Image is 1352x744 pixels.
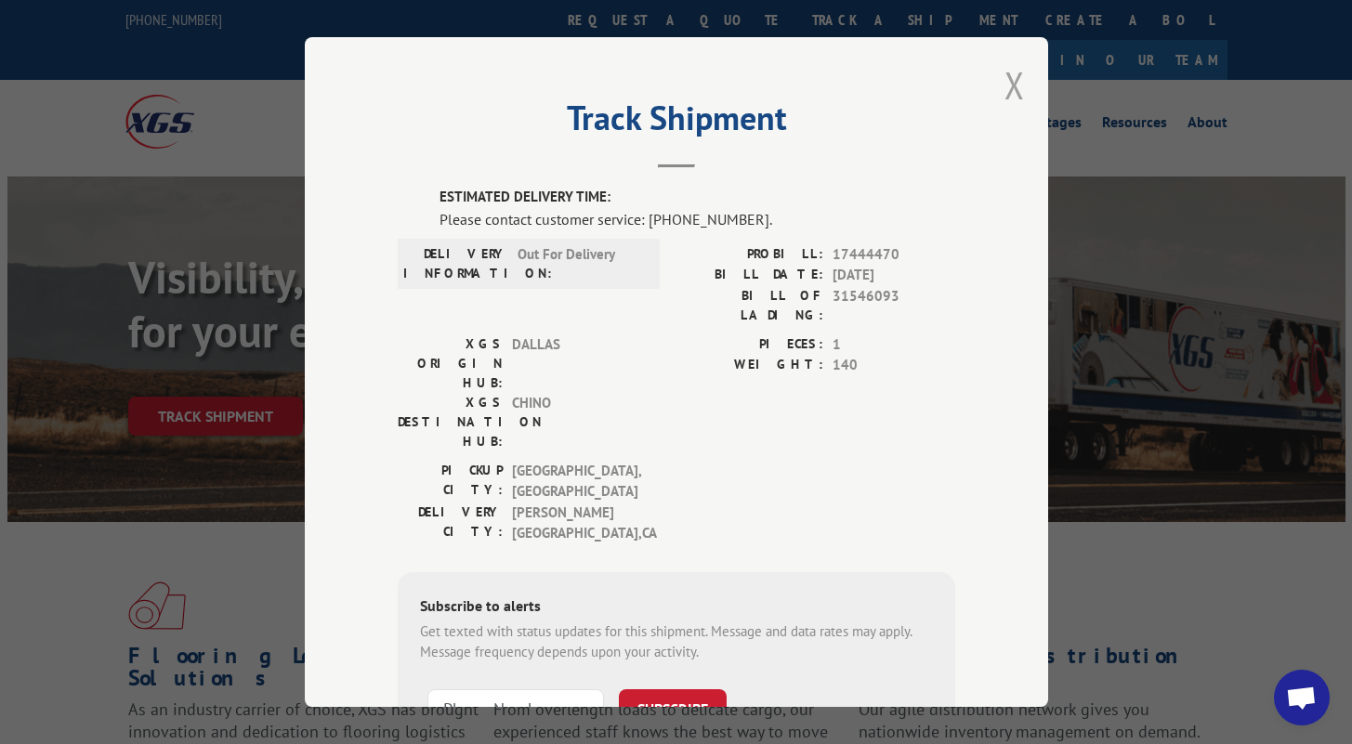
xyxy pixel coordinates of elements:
span: [PERSON_NAME][GEOGRAPHIC_DATA] , CA [512,503,637,544]
label: DELIVERY INFORMATION: [403,244,508,283]
label: XGS ORIGIN HUB: [398,334,503,393]
label: DELIVERY CITY: [398,503,503,544]
span: 17444470 [833,244,955,266]
label: BILL DATE: [676,265,823,286]
span: 31546093 [833,286,955,325]
div: Please contact customer service: [PHONE_NUMBER]. [440,208,955,230]
button: SUBSCRIBE [619,689,727,728]
span: DALLAS [512,334,637,393]
div: Open chat [1274,670,1330,725]
label: WEIGHT: [676,355,823,376]
h2: Track Shipment [398,105,955,140]
input: Phone Number [427,689,604,728]
button: Close modal [1004,60,1025,110]
span: Out For Delivery [518,244,643,283]
span: 1 [833,334,955,356]
label: PIECES: [676,334,823,356]
span: [GEOGRAPHIC_DATA] , [GEOGRAPHIC_DATA] [512,461,637,503]
label: ESTIMATED DELIVERY TIME: [440,187,955,208]
label: XGS DESTINATION HUB: [398,393,503,451]
span: CHINO [512,393,637,451]
label: PROBILL: [676,244,823,266]
div: Subscribe to alerts [420,594,933,621]
span: [DATE] [833,265,955,286]
label: PICKUP CITY: [398,461,503,503]
label: BILL OF LADING: [676,286,823,325]
div: Get texted with status updates for this shipment. Message and data rates may apply. Message frequ... [420,621,933,663]
span: 140 [833,355,955,376]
